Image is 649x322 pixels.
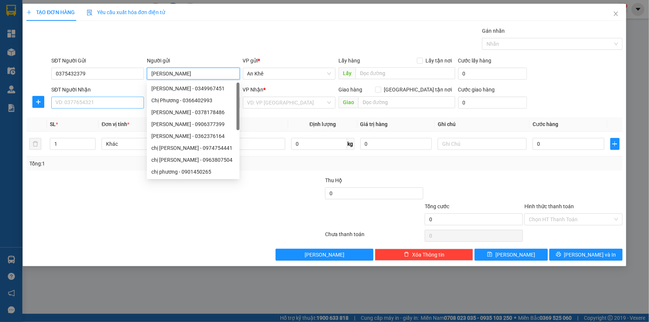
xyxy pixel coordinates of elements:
[147,130,240,142] div: CHị Phương - 0362376164
[196,138,285,150] input: VD: Bàn, Ghế
[605,4,626,25] button: Close
[309,121,336,127] span: Định lượng
[33,99,44,105] span: plus
[360,138,432,150] input: 0
[305,251,344,259] span: [PERSON_NAME]
[106,138,186,149] span: Khác
[458,68,527,80] input: Cước lấy hàng
[610,138,620,150] button: plus
[29,138,41,150] button: delete
[51,86,144,94] div: SĐT Người Nhận
[151,120,235,128] div: [PERSON_NAME] - 0906377399
[495,251,535,259] span: [PERSON_NAME]
[87,10,93,16] img: icon
[458,97,527,109] input: Cước giao hàng
[247,68,331,79] span: An Khê
[613,11,619,17] span: close
[243,57,335,65] div: VP gửi
[458,87,495,93] label: Cước giao hàng
[438,138,527,150] input: Ghi Chú
[338,67,356,79] span: Lấy
[147,166,240,178] div: chị phương - 0901450265
[26,10,32,15] span: plus
[381,86,455,94] span: [GEOGRAPHIC_DATA] tận nơi
[347,138,354,150] span: kg
[102,121,129,127] span: Đơn vị tính
[325,230,424,243] div: Chưa thanh toán
[458,58,492,64] label: Cước lấy hàng
[151,144,235,152] div: chị [PERSON_NAME] - 0974754441
[524,203,574,209] label: Hình thức thanh toán
[151,132,235,140] div: [PERSON_NAME] - 0362376164
[151,156,235,164] div: chị [PERSON_NAME] - 0963807504
[533,121,558,127] span: Cước hàng
[360,121,388,127] span: Giá trị hàng
[147,154,240,166] div: chị phương - 0963807504
[375,249,473,261] button: deleteXóa Thông tin
[549,249,623,261] button: printer[PERSON_NAME] và In
[147,94,240,106] div: Chị Phương - 0366402993
[358,96,455,108] input: Dọc đường
[151,96,235,104] div: Chị Phương - 0366402993
[404,252,409,258] span: delete
[425,203,449,209] span: Tổng cước
[276,249,374,261] button: [PERSON_NAME]
[338,96,358,108] span: Giao
[611,141,619,147] span: plus
[475,249,548,261] button: save[PERSON_NAME]
[412,251,444,259] span: Xóa Thông tin
[147,83,240,94] div: Chị Phương - 0349967451
[423,57,455,65] span: Lấy tận nơi
[435,117,530,132] th: Ghi chú
[87,9,165,15] span: Yêu cầu xuất hóa đơn điện tử
[50,121,56,127] span: SL
[29,160,251,168] div: Tổng: 1
[147,142,240,154] div: chị phương - 0974754441
[356,67,455,79] input: Dọc đường
[338,87,362,93] span: Giao hàng
[147,57,240,65] div: Người gửi
[338,58,360,64] span: Lấy hàng
[325,177,342,183] span: Thu Hộ
[26,9,75,15] span: TẠO ĐƠN HÀNG
[151,168,235,176] div: chị phương - 0901450265
[32,96,44,108] button: plus
[564,251,616,259] span: [PERSON_NAME] và In
[487,252,492,258] span: save
[151,84,235,93] div: [PERSON_NAME] - 0349967451
[151,108,235,116] div: [PERSON_NAME] - 0378178486
[243,87,264,93] span: VP Nhận
[482,28,505,34] label: Gán nhãn
[51,57,144,65] div: SĐT Người Gửi
[147,118,240,130] div: Chị Phương - 0906377399
[147,106,240,118] div: Chị Phương - 0378178486
[556,252,561,258] span: printer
